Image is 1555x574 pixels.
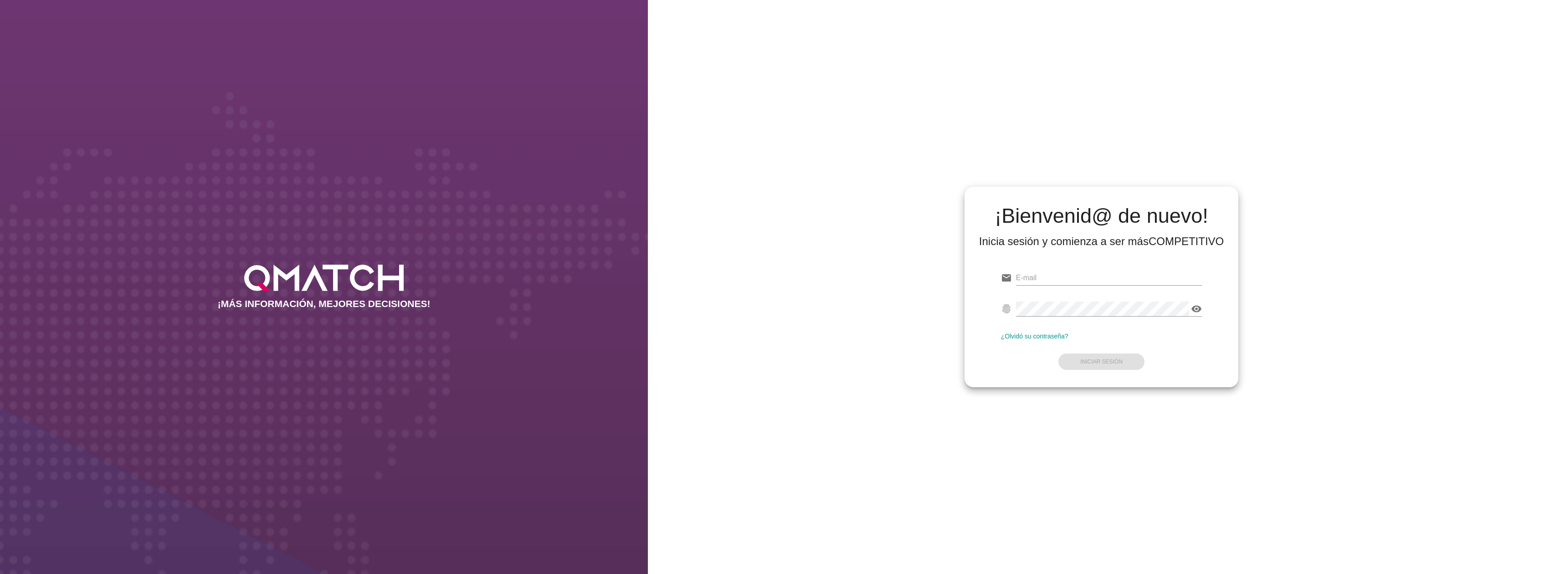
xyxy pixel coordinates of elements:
h2: ¡MÁS INFORMACIÓN, MEJORES DECISIONES! [218,298,431,309]
h2: ¡Bienvenid@ de nuevo! [979,205,1224,227]
a: ¿Olvidó su contraseña? [1001,333,1068,340]
i: email [1001,272,1012,283]
strong: COMPETITIVO [1149,235,1224,247]
div: Inicia sesión y comienza a ser más [979,234,1224,249]
i: fingerprint [1001,303,1012,314]
i: visibility [1191,303,1202,314]
input: E-mail [1016,271,1202,285]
